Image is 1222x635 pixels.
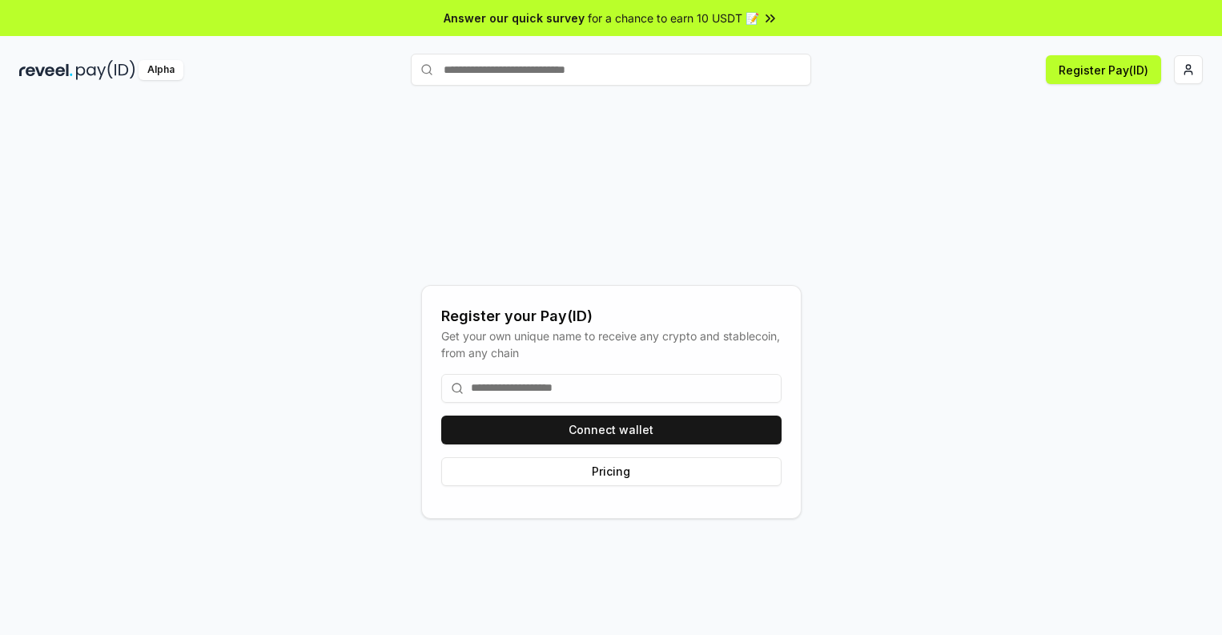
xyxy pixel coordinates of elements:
div: Alpha [139,60,183,80]
button: Connect wallet [441,416,782,444]
span: Answer our quick survey [444,10,585,26]
div: Get your own unique name to receive any crypto and stablecoin, from any chain [441,328,782,361]
button: Register Pay(ID) [1046,55,1161,84]
span: for a chance to earn 10 USDT 📝 [588,10,759,26]
img: pay_id [76,60,135,80]
img: reveel_dark [19,60,73,80]
div: Register your Pay(ID) [441,305,782,328]
button: Pricing [441,457,782,486]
